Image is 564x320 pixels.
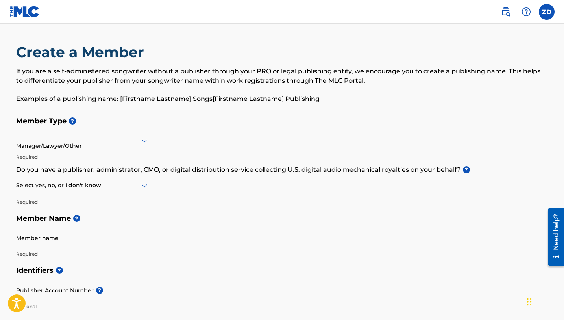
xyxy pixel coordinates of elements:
[16,199,149,206] p: Required
[16,303,149,310] p: Optional
[73,215,80,222] span: ?
[521,7,531,17] img: help
[16,251,149,258] p: Required
[16,131,149,150] div: Manager/Lawyer/Other
[16,154,149,161] p: Required
[539,4,555,20] div: User Menu
[16,262,548,279] h5: Identifiers
[16,43,148,61] h2: Create a Member
[16,94,548,104] p: Examples of a publishing name: [Firstname Lastname] Songs[Firstname Lastname] Publishing
[9,6,40,17] img: MLC Logo
[96,287,103,294] span: ?
[69,117,76,125] span: ?
[16,210,548,227] h5: Member Name
[16,67,548,86] p: If you are a self-administered songwriter without a publisher through your PRO or legal publishin...
[498,4,514,20] a: Public Search
[518,4,534,20] div: Help
[16,165,548,175] p: Do you have a publisher, administrator, CMO, or digital distribution service collecting U.S. digi...
[463,166,470,173] span: ?
[56,267,63,274] span: ?
[527,290,532,314] div: Drag
[525,282,564,320] iframe: Chat Widget
[501,7,510,17] img: search
[542,205,564,268] iframe: Resource Center
[16,113,548,130] h5: Member Type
